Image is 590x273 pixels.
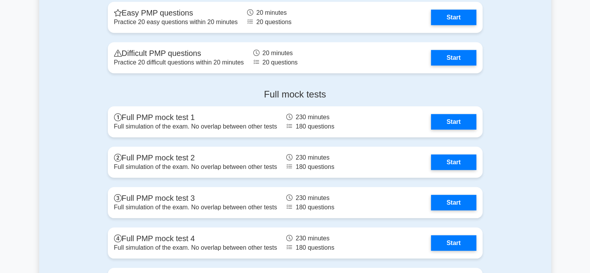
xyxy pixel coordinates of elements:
h4: Full mock tests [108,89,483,100]
a: Start [431,114,476,130]
a: Start [431,235,476,251]
a: Start [431,10,476,25]
a: Start [431,50,476,66]
a: Start [431,195,476,210]
a: Start [431,155,476,170]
